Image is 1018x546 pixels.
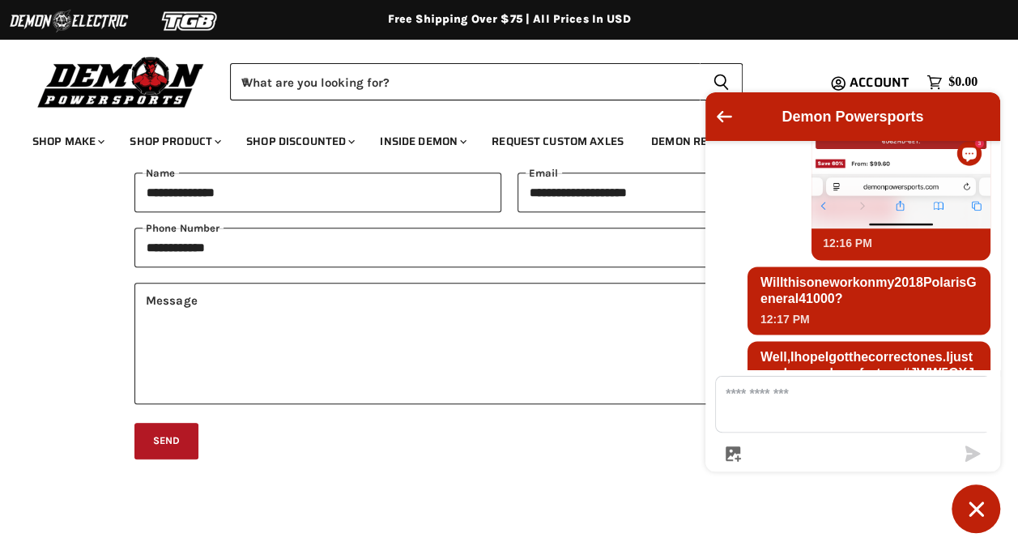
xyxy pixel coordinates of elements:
[918,70,986,94] a: $0.00
[8,6,130,36] img: Demon Electric Logo 2
[32,53,210,110] img: Demon Powersports
[134,423,199,459] button: Send
[230,63,700,100] input: When autocomplete results are available use up and down arrows to review and enter to select
[20,125,114,158] a: Shop Make
[230,63,743,100] form: Product
[850,72,909,92] span: Account
[20,118,973,158] ul: Main menu
[234,125,364,158] a: Shop Discounted
[639,125,758,158] a: Demon Rewards
[700,63,743,100] button: Search
[701,92,1005,533] inbox-online-store-chat: Shopify online store chat
[948,75,978,90] span: $0.00
[368,125,476,158] a: Inside Demon
[842,75,918,90] a: Account
[117,125,231,158] a: Shop Product
[479,125,636,158] a: Request Custom Axles
[130,6,251,36] img: TGB Logo 2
